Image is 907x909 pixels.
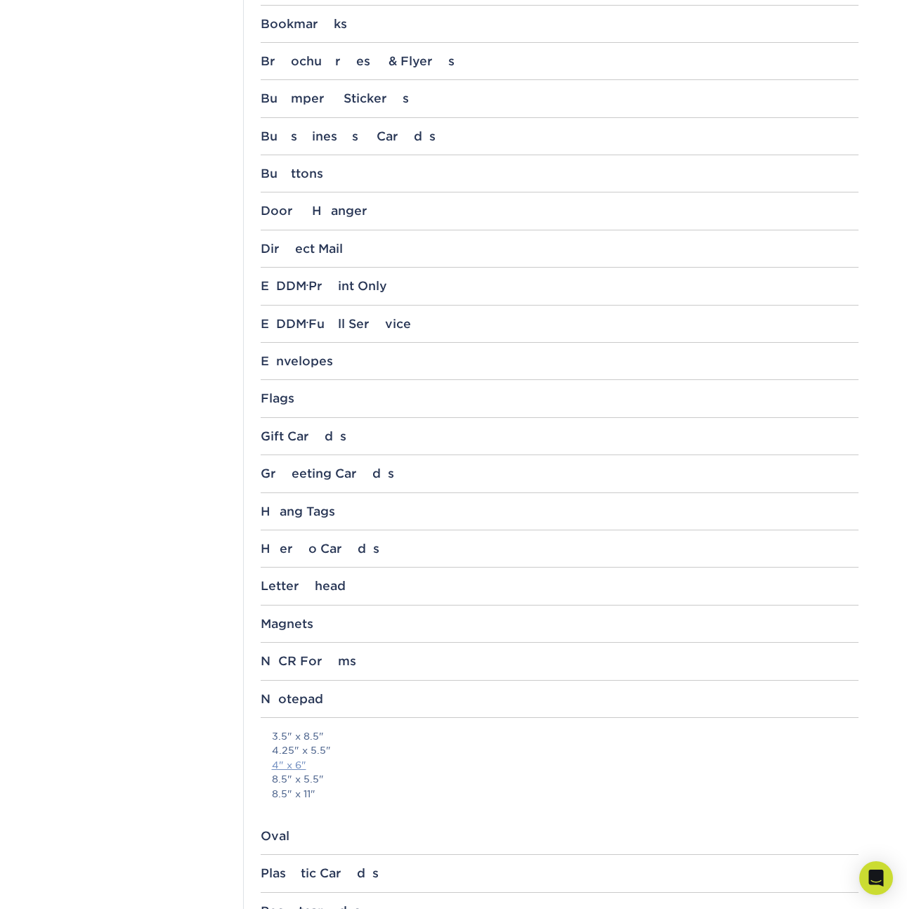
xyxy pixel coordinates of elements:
a: 4" x 6" [272,759,306,771]
div: EDDM Print Only [261,279,859,293]
div: Letterhead [261,579,859,593]
div: Bookmarks [261,17,859,31]
div: Buttons [261,166,859,181]
div: EDDM Full Service [261,317,859,331]
div: Greeting Cards [261,466,859,480]
a: 8.5" x 5.5" [272,773,324,785]
div: Plastic Cards [261,866,859,880]
a: 3.5" x 8.5" [272,731,324,742]
div: Bumper Stickers [261,91,859,105]
div: Hero Cards [261,542,859,556]
div: Open Intercom Messenger [859,861,893,895]
small: ® [306,320,308,327]
div: Oval [261,829,859,843]
a: 8.5" x 11" [272,788,315,799]
div: Gift Cards [261,429,859,443]
div: Notepad [261,692,859,706]
div: Flags [261,391,859,405]
div: Business Cards [261,129,859,143]
div: Door Hanger [261,204,859,218]
div: Brochures & Flyers [261,54,859,68]
div: Hang Tags [261,504,859,518]
a: 4.25" x 5.5" [272,745,331,756]
small: ® [306,283,308,289]
div: Direct Mail [261,242,859,256]
div: Magnets [261,617,859,631]
div: NCR Forms [261,654,859,668]
div: Envelopes [261,354,859,368]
